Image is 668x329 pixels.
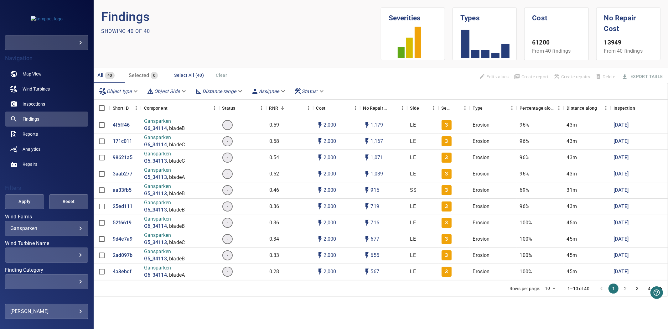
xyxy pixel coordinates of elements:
span: From 40 findings [604,48,643,54]
a: reports noActive [5,127,88,142]
p: 25ed111 [113,203,133,210]
svg: Auto cost [316,138,324,145]
p: 31m [567,187,577,194]
p: LE [410,268,416,275]
p: 98621a5 [113,154,133,161]
p: LE [410,236,416,243]
span: 40 [105,72,115,79]
button: Go to next page [656,284,666,294]
span: All [97,72,104,78]
div: 10 [542,284,557,293]
h1: No Repair Cost [604,8,653,34]
span: Apply the latest inspection filter to create repairs [551,71,593,82]
p: LE [410,203,416,210]
a: G5_34113 [144,239,167,246]
svg: Auto impact [363,170,371,178]
div: Status [219,99,266,117]
p: G5_34113 [144,158,167,165]
div: Type [473,99,483,117]
span: - [223,170,232,178]
button: Select All (40) [172,70,206,81]
span: Wind Turbines [23,86,50,92]
span: Inspections [23,101,45,107]
p: 2,000 [324,138,336,145]
a: windturbines noActive [5,81,88,97]
p: 0.34 [269,236,279,243]
p: LE [410,154,416,161]
button: Go to page 4 [644,284,654,294]
img: kompact-logo [31,16,63,22]
p: 1,167 [371,138,383,145]
div: Short ID [113,99,129,117]
p: Gansparken [144,216,185,223]
p: [DATE] [614,268,629,275]
p: 3 [445,252,448,259]
p: 1–10 of 40 [568,285,590,292]
button: Sort [389,104,398,112]
a: [DATE] [614,187,629,194]
span: Repairs [23,161,37,167]
button: Sort [236,104,244,112]
p: Erosion [473,170,490,178]
p: 0.33 [269,252,279,259]
p: 655 [371,252,379,259]
button: Menu [460,103,470,113]
a: inspections noActive [5,97,88,112]
a: G6_34114 [144,223,167,230]
span: - [223,187,232,194]
span: - [223,236,232,243]
span: - [223,154,232,161]
p: Erosion [473,187,490,194]
p: 61200 [532,38,581,47]
div: [PERSON_NAME] [10,306,83,316]
button: Menu [351,103,360,113]
p: 1,179 [371,122,383,129]
button: Sort [168,104,176,112]
a: [DATE] [614,154,629,161]
p: 45m [567,252,577,259]
svg: Auto cost [316,252,324,259]
p: 96% [520,122,529,129]
p: Findings [101,8,381,26]
p: 2,000 [324,187,336,194]
p: G5_34113 [144,174,167,181]
a: G5_34113 [144,255,167,263]
p: 100% [520,268,532,275]
a: G5_34113 [144,206,167,214]
a: 171c011 [113,138,132,145]
svg: Auto impact [363,268,371,275]
button: Menu [132,103,141,113]
p: Gansparken [144,232,185,239]
svg: Auto cost [316,170,324,178]
a: G5_34113 [144,190,167,197]
div: RNR [266,99,313,117]
div: No Repair Cost [360,99,407,117]
p: 13949 [604,38,653,47]
div: Wind Turbine Name [5,248,88,263]
em: Object type [106,88,132,94]
p: 3 [445,203,448,210]
p: Erosion [473,268,490,275]
p: 3 [445,268,448,275]
div: Cost [313,99,360,117]
h4: Filters [5,185,88,191]
span: - [223,268,232,275]
button: Menu [507,103,517,113]
p: 4f5ff46 [113,122,130,129]
a: [DATE] [614,122,629,129]
p: 0.36 [269,219,279,227]
button: Menu [429,103,438,113]
p: 45m [567,219,577,227]
p: Gansparken [144,118,185,125]
h4: Navigation [5,55,88,61]
p: 3 [445,154,448,161]
button: Go to page 2 [620,284,630,294]
p: 567 [371,268,379,275]
p: , bladeA [167,272,185,279]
